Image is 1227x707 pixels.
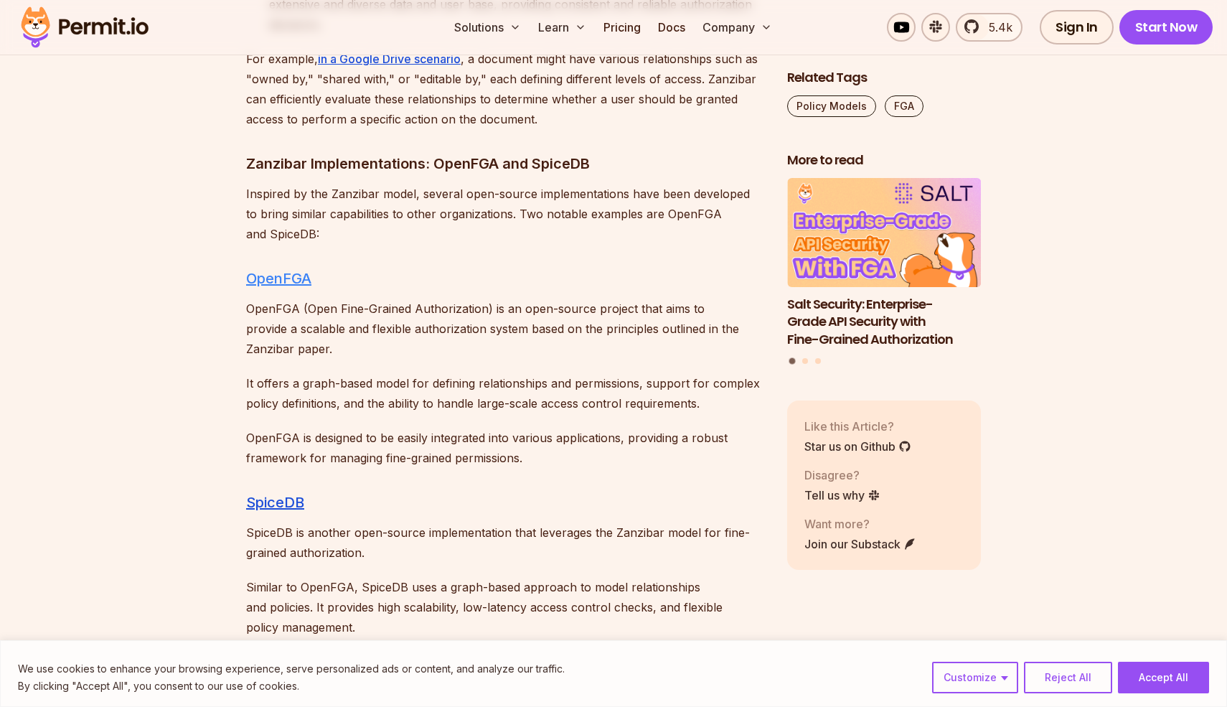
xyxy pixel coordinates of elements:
[246,49,764,129] p: For example, , a document might have various relationships such as "owned by," "shared with," or ...
[787,178,981,287] img: Salt Security: Enterprise-Grade API Security with Fine-Grained Authorization
[246,428,764,468] p: OpenFGA is designed to be easily integrated into various applications, providing a robust framewo...
[318,52,461,66] a: in a Google Drive scenario
[1118,662,1209,693] button: Accept All
[18,678,565,695] p: By clicking "Accept All", you consent to our use of cookies.
[246,270,311,287] a: OpenFGA
[1040,10,1114,45] a: Sign In
[1024,662,1112,693] button: Reject All
[246,152,764,175] h3: Zanzibar Implementations: OpenFGA and SpiceDB
[980,19,1012,36] span: 5.4k
[787,69,981,87] h2: Related Tags
[598,13,647,42] a: Pricing
[246,299,764,359] p: OpenFGA (Open Fine-Grained Authorization) is an open-source project that aims to provide a scalab...
[246,523,764,563] p: SpiceDB is another open-source implementation that leverages the Zanzibar model for fine-grained ...
[246,494,304,511] a: SpiceDB
[787,295,981,348] h3: Salt Security: Enterprise-Grade API Security with Fine-Grained Authorization
[885,95,923,117] a: FGA
[246,577,764,637] p: Similar to OpenFGA, SpiceDB uses a graph-based approach to model relationships and policies. It p...
[815,357,821,363] button: Go to slide 3
[448,13,527,42] button: Solutions
[804,515,916,532] p: Want more?
[246,184,764,244] p: Inspired by the Zanzibar model, several open-source implementations have been developed to bring ...
[804,535,916,552] a: Join our Substack
[932,662,1018,693] button: Customize
[697,13,778,42] button: Company
[804,466,880,483] p: Disagree?
[532,13,592,42] button: Learn
[787,151,981,169] h2: More to read
[804,417,911,434] p: Like this Article?
[804,486,880,503] a: Tell us why
[804,437,911,454] a: Star us on Github
[802,357,808,363] button: Go to slide 2
[956,13,1022,42] a: 5.4k
[652,13,691,42] a: Docs
[789,357,796,364] button: Go to slide 1
[787,95,876,117] a: Policy Models
[787,178,981,349] a: Salt Security: Enterprise-Grade API Security with Fine-Grained AuthorizationSalt Security: Enterp...
[1119,10,1213,45] a: Start Now
[246,373,764,413] p: It offers a graph-based model for defining relationships and permissions, support for complex pol...
[787,178,981,366] div: Posts
[787,178,981,349] li: 1 of 3
[18,660,565,678] p: We use cookies to enhance your browsing experience, serve personalized ads or content, and analyz...
[14,3,155,52] img: Permit logo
